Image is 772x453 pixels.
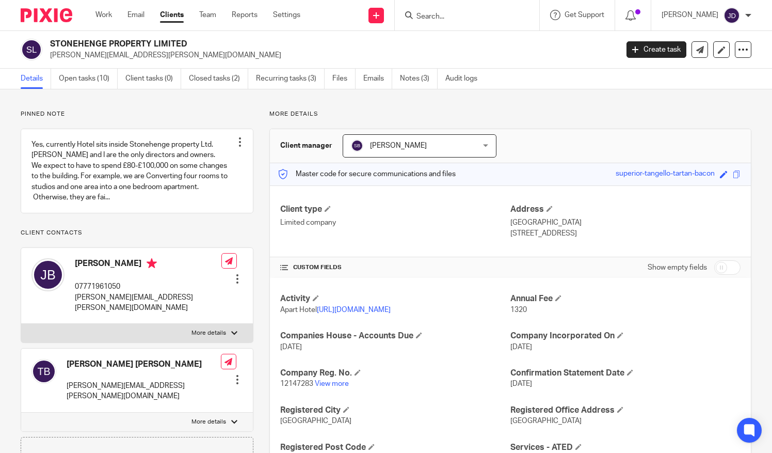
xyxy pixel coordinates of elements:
[59,69,118,89] a: Open tasks (10)
[189,69,248,89] a: Closed tasks (2)
[280,204,510,215] h4: Client type
[280,293,510,304] h4: Activity
[147,258,157,269] i: Primary
[67,381,221,402] p: [PERSON_NAME][EMAIL_ADDRESS][PERSON_NAME][DOMAIN_NAME]
[510,331,741,341] h4: Company Incorporated On
[565,11,604,19] span: Get Support
[256,69,325,89] a: Recurring tasks (3)
[510,228,741,239] p: [STREET_ADDRESS]
[269,110,751,118] p: More details
[510,405,741,416] h4: Registered Office Address
[370,142,427,149] span: [PERSON_NAME]
[21,229,253,237] p: Client contacts
[31,359,56,384] img: svg%3E
[125,69,181,89] a: Client tasks (0)
[510,343,532,351] span: [DATE]
[445,69,485,89] a: Audit logs
[415,12,508,22] input: Search
[75,282,221,292] p: 07771961050
[317,306,391,314] a: [URL][DOMAIN_NAME]
[351,139,363,152] img: svg%3E
[363,69,392,89] a: Emails
[280,380,313,387] span: 12147283
[160,10,184,20] a: Clients
[273,10,300,20] a: Settings
[510,306,527,314] span: 1320
[75,258,221,271] h4: [PERSON_NAME]
[280,217,510,228] p: Limited company
[280,343,302,351] span: [DATE]
[280,442,510,453] h4: Registered Post Code
[510,293,741,304] h4: Annual Fee
[400,69,438,89] a: Notes (3)
[280,263,510,272] h4: CUSTOM FIELDS
[280,417,351,425] span: [GEOGRAPHIC_DATA]
[510,368,741,379] h4: Confirmation Statement Date
[280,140,332,151] h3: Client manager
[21,69,51,89] a: Details
[127,10,144,20] a: Email
[191,329,226,337] p: More details
[280,331,510,341] h4: Companies House - Accounts Due
[21,8,72,22] img: Pixie
[67,359,221,370] h4: [PERSON_NAME] [PERSON_NAME]
[648,262,707,273] label: Show empty fields
[662,10,718,20] p: [PERSON_NAME]
[95,10,112,20] a: Work
[278,169,456,179] p: Master code for secure communications and files
[199,10,216,20] a: Team
[75,292,221,314] p: [PERSON_NAME][EMAIL_ADDRESS][PERSON_NAME][DOMAIN_NAME]
[616,168,715,180] div: superior-tangello-tartan-bacon
[510,217,741,228] p: [GEOGRAPHIC_DATA]
[21,110,253,118] p: Pinned note
[332,69,356,89] a: Files
[510,417,582,425] span: [GEOGRAPHIC_DATA]
[510,380,532,387] span: [DATE]
[510,442,741,453] h4: Services - ATED
[626,41,686,58] a: Create task
[280,405,510,416] h4: Registered City
[232,10,258,20] a: Reports
[280,368,510,379] h4: Company Reg. No.
[31,258,65,291] img: svg%3E
[21,39,42,60] img: svg%3E
[280,306,391,314] span: Apart Hotel
[50,39,499,50] h2: STONEHENGE PROPERTY LIMITED
[315,380,349,387] a: View more
[510,204,741,215] h4: Address
[50,50,611,60] p: [PERSON_NAME][EMAIL_ADDRESS][PERSON_NAME][DOMAIN_NAME]
[723,7,740,24] img: svg%3E
[191,418,226,426] p: More details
